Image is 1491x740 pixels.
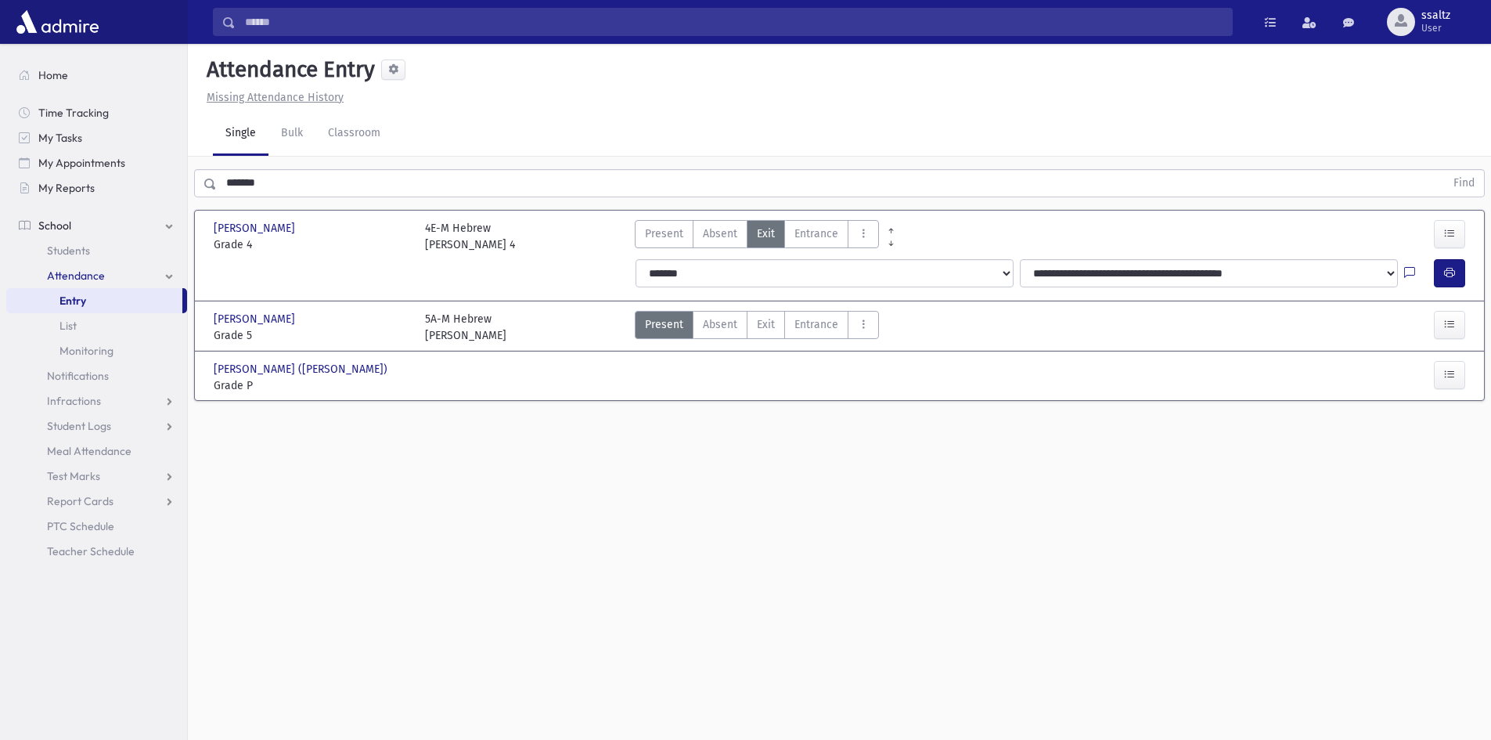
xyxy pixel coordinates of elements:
[38,68,68,82] span: Home
[6,175,187,200] a: My Reports
[59,294,86,308] span: Entry
[59,344,113,358] span: Monitoring
[1421,22,1450,34] span: User
[6,313,187,338] a: List
[794,226,838,242] span: Entrance
[38,131,82,145] span: My Tasks
[59,319,77,333] span: List
[214,220,298,236] span: [PERSON_NAME]
[6,338,187,363] a: Monitoring
[213,112,268,156] a: Single
[6,514,187,539] a: PTC Schedule
[13,6,103,38] img: AdmirePro
[6,288,182,313] a: Entry
[38,181,95,195] span: My Reports
[47,394,101,408] span: Infractions
[425,220,515,253] div: 4E-M Hebrew [PERSON_NAME] 4
[38,218,71,233] span: School
[6,489,187,514] a: Report Cards
[6,439,187,464] a: Meal Attendance
[214,327,409,344] span: Grade 5
[1421,9,1450,22] span: ssaltz
[47,269,105,283] span: Attendance
[6,464,187,489] a: Test Marks
[6,150,187,175] a: My Appointments
[47,244,90,258] span: Students
[214,311,298,327] span: [PERSON_NAME]
[703,316,737,333] span: Absent
[47,519,114,533] span: PTC Schedule
[635,220,879,253] div: AttTypes
[6,63,187,88] a: Home
[757,226,775,242] span: Exit
[47,469,100,483] span: Test Marks
[200,91,344,104] a: Missing Attendance History
[6,213,187,238] a: School
[794,316,838,333] span: Entrance
[6,125,187,150] a: My Tasks
[214,361,391,377] span: [PERSON_NAME] ([PERSON_NAME])
[214,236,409,253] span: Grade 4
[703,226,737,242] span: Absent
[1444,170,1484,197] button: Find
[268,112,315,156] a: Bulk
[425,311,506,344] div: 5A-M Hebrew [PERSON_NAME]
[645,316,683,333] span: Present
[6,238,187,263] a: Students
[315,112,393,156] a: Classroom
[47,419,111,433] span: Student Logs
[6,413,187,439] a: Student Logs
[47,494,113,508] span: Report Cards
[236,8,1232,36] input: Search
[47,369,109,383] span: Notifications
[214,377,409,394] span: Grade P
[6,539,187,564] a: Teacher Schedule
[6,263,187,288] a: Attendance
[38,106,109,120] span: Time Tracking
[47,544,135,558] span: Teacher Schedule
[6,363,187,388] a: Notifications
[6,100,187,125] a: Time Tracking
[200,56,375,83] h5: Attendance Entry
[47,444,131,458] span: Meal Attendance
[207,91,344,104] u: Missing Attendance History
[38,156,125,170] span: My Appointments
[645,226,683,242] span: Present
[6,388,187,413] a: Infractions
[757,316,775,333] span: Exit
[635,311,879,344] div: AttTypes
